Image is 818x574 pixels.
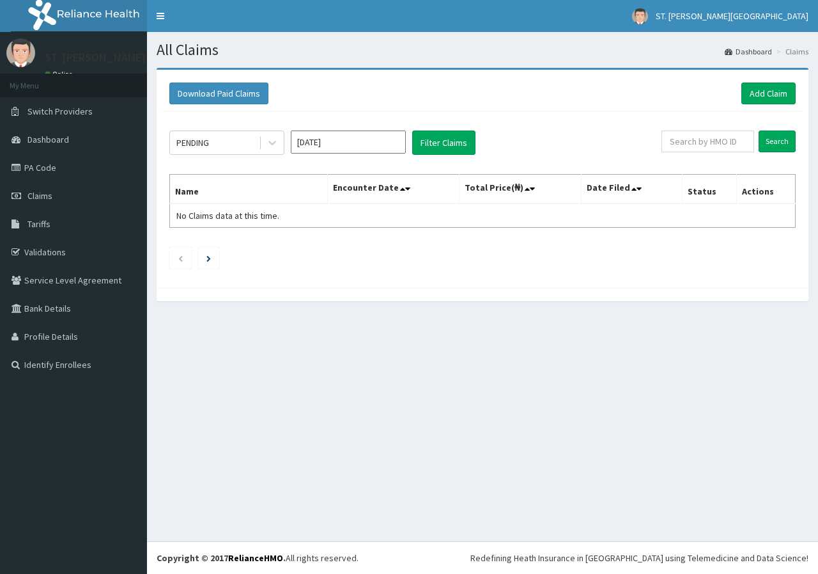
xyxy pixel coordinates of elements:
span: Tariffs [27,218,50,230]
th: Status [682,175,736,204]
span: Dashboard [27,134,69,145]
button: Filter Claims [412,131,475,155]
input: Search by HMO ID [661,131,754,152]
a: Add Claim [741,83,796,104]
strong: Copyright © 2017 . [157,552,286,564]
a: RelianceHMO [228,552,283,564]
th: Name [170,175,328,204]
div: Redefining Heath Insurance in [GEOGRAPHIC_DATA] using Telemedicine and Data Science! [470,552,808,564]
li: Claims [773,46,808,57]
a: Online [45,70,75,79]
img: User Image [632,8,648,24]
a: Dashboard [725,46,772,57]
input: Search [759,131,796,152]
span: Switch Providers [27,106,93,117]
a: Next page [206,252,211,264]
a: Previous page [178,252,183,264]
h1: All Claims [157,42,808,58]
span: Claims [27,190,52,202]
th: Total Price(₦) [459,175,581,204]
p: ST. [PERSON_NAME][GEOGRAPHIC_DATA] [45,52,251,63]
th: Date Filed [581,175,682,204]
span: ST. [PERSON_NAME][GEOGRAPHIC_DATA] [656,10,808,22]
button: Download Paid Claims [169,83,268,104]
th: Actions [736,175,795,204]
img: User Image [6,38,35,67]
div: PENDING [176,136,209,149]
span: No Claims data at this time. [176,210,279,221]
footer: All rights reserved. [147,541,818,574]
th: Encounter Date [327,175,459,204]
input: Select Month and Year [291,131,406,154]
